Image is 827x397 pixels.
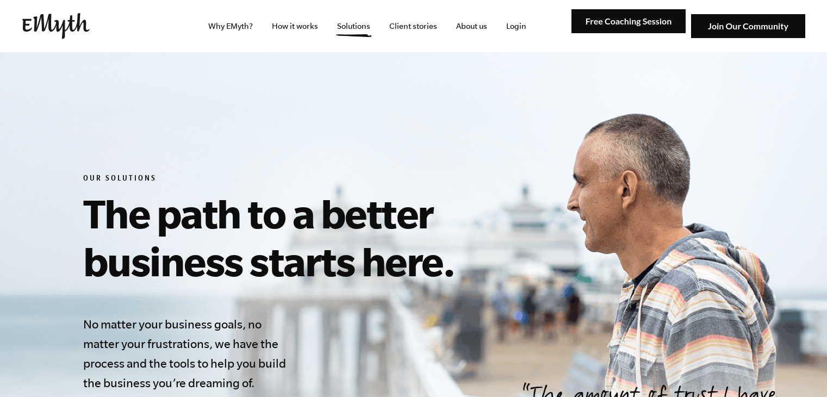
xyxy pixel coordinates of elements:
h6: Our Solutions [83,174,579,185]
iframe: Chat Widget [773,345,827,397]
h1: The path to a better business starts here. [83,189,579,285]
img: Free Coaching Session [571,9,686,34]
img: EMyth [22,13,90,39]
img: Join Our Community [691,14,805,39]
h4: No matter your business goals, no matter your frustrations, we have the process and the tools to ... [83,314,292,393]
